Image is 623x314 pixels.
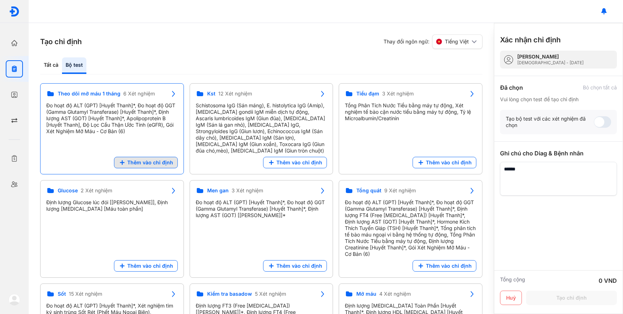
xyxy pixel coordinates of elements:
[583,84,617,91] div: Bỏ chọn tất cả
[379,291,411,297] span: 4 Xét nghiệm
[58,90,120,97] span: Theo dõi mỡ máu 1 tháng
[445,38,469,45] span: Tiếng Việt
[232,187,263,194] span: 3 Xét nghiệm
[276,159,322,166] span: Thêm vào chỉ định
[46,102,178,135] div: Đo hoạt độ ALT (GPT) [Huyết Thanh]*, Đo hoạt độ GGT (Gamma Glutamyl Transferase) [Huyết Thanh]*, ...
[599,276,617,285] div: 0 VND
[356,291,376,297] span: Mỡ máu
[345,102,476,122] div: Tổng Phân Tích Nước Tiểu bằng máy tự động, Xét nghiệm tế bào cặn nước tiểu bằng máy tự động, Tỷ l...
[207,291,252,297] span: Kiểm tra basadow
[196,199,327,219] div: Đo hoạt độ ALT (GPT) [Huyết Thanh]*, Đo hoạt độ GGT (Gamma Glutamyl Transferase) [Huyết Thanh]*, ...
[123,90,155,97] span: 6 Xét nghiệm
[276,263,322,269] span: Thêm vào chỉ định
[500,96,617,103] div: Vui lòng chọn test để tạo chỉ định
[384,34,482,49] div: Thay đổi ngôn ngữ:
[255,291,286,297] span: 5 Xét nghiệm
[500,149,617,158] div: Ghi chú cho Diag & Bệnh nhân
[69,291,102,297] span: 15 Xét nghiệm
[506,116,594,128] div: Tạo bộ test với các xét nghiệm đã chọn
[196,102,327,154] div: Schistosoma IgG (Sán máng), E. histolytica IgG (Amip), [MEDICAL_DATA] gondii IgM miễn dịch tự độn...
[517,60,584,66] div: [DEMOGRAPHIC_DATA] - [DATE]
[413,157,476,168] button: Thêm vào chỉ định
[58,187,78,194] span: Glucose
[413,260,476,272] button: Thêm vào chỉ định
[114,260,178,272] button: Thêm vào chỉ định
[127,263,173,269] span: Thêm vào chỉ định
[40,37,82,47] h3: Tạo chỉ định
[263,157,327,168] button: Thêm vào chỉ định
[9,6,20,17] img: logo
[207,90,215,97] span: Kst
[426,159,472,166] span: Thêm vào chỉ định
[9,294,20,305] img: logo
[500,291,522,305] button: Huỷ
[81,187,112,194] span: 2 Xét nghiệm
[58,291,66,297] span: Sốt
[218,90,252,97] span: 12 Xét nghiệm
[426,263,472,269] span: Thêm vào chỉ định
[500,83,523,92] div: Đã chọn
[526,291,617,305] button: Tạo chỉ định
[46,199,178,212] div: Định lượng Glucose lúc đói [[PERSON_NAME]], Định lượng [MEDICAL_DATA] [Máu toàn phần]
[382,90,414,97] span: 3 Xét nghiệm
[345,199,476,257] div: Đo hoạt độ ALT (GPT) [Huyết Thanh]*, Đo hoạt độ GGT (Gamma Glutamyl Transferase) [Huyết Thanh]*, ...
[384,187,416,194] span: 9 Xét nghiệm
[207,187,229,194] span: Men gan
[40,57,62,74] div: Tất cả
[62,57,86,74] div: Bộ test
[500,276,525,285] div: Tổng cộng
[263,260,327,272] button: Thêm vào chỉ định
[356,187,381,194] span: Tổng quát
[356,90,379,97] span: Tiểu đạm
[517,53,584,60] div: [PERSON_NAME]
[127,159,173,166] span: Thêm vào chỉ định
[114,157,178,168] button: Thêm vào chỉ định
[500,35,561,45] h3: Xác nhận chỉ định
